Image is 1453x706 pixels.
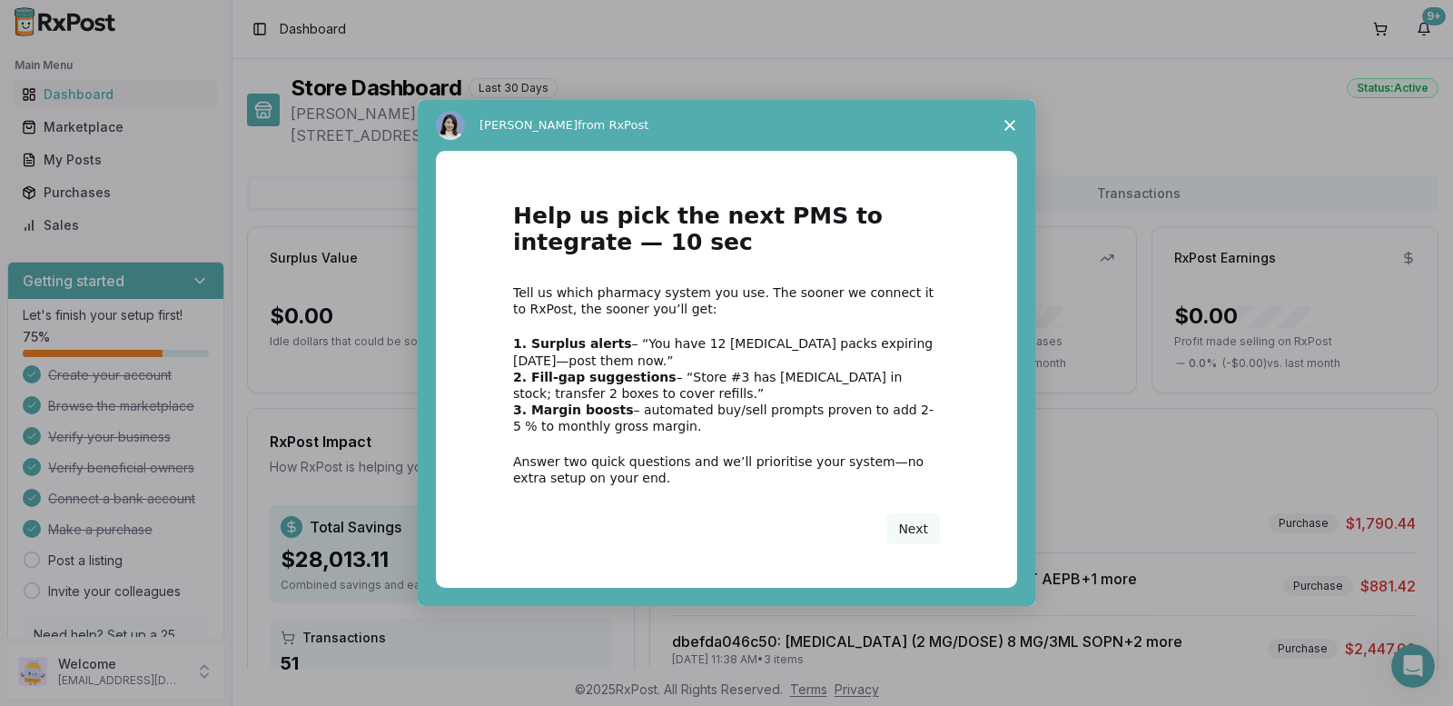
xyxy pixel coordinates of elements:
span: Close survey [984,100,1035,151]
div: Answer two quick questions and we’ll prioritise your system—no extra setup on your end. [513,453,940,486]
span: from RxPost [578,118,648,132]
span: [PERSON_NAME] [479,118,578,132]
button: Next [886,513,940,544]
div: – “You have 12 [MEDICAL_DATA] packs expiring [DATE]—post them now.” [513,335,940,368]
b: 2. Fill-gap suggestions [513,370,677,384]
img: Profile image for Alice [436,111,465,140]
b: 1. Surplus alerts [513,336,632,351]
div: Tell us which pharmacy system you use. The sooner we connect it to RxPost, the sooner you’ll get: [513,284,940,317]
h1: Help us pick the next PMS to integrate — 10 sec [513,204,940,266]
div: – automated buy/sell prompts proven to add 2-5 % to monthly gross margin. [513,402,940,434]
b: 3. Margin boosts [513,403,634,417]
div: – “Store #3 has [MEDICAL_DATA] in stock; transfer 2 boxes to cover refills.” [513,369,940,402]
